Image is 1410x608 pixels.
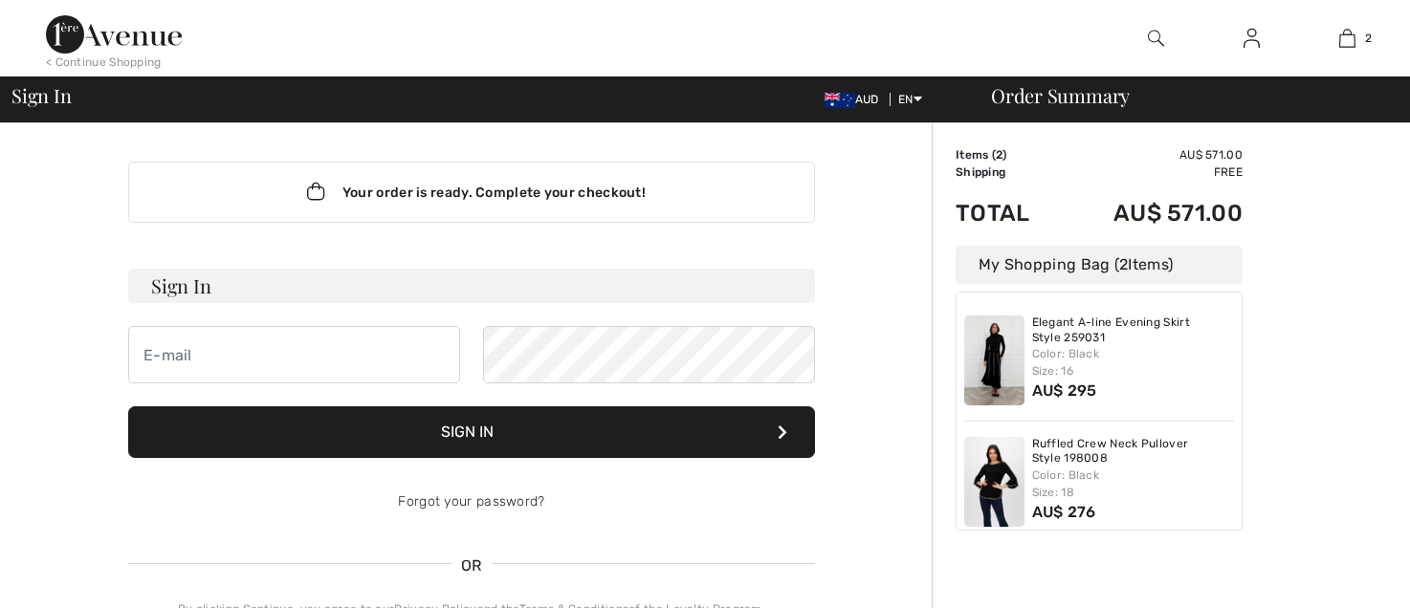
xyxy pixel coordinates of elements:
[968,86,1399,105] div: Order Summary
[1060,163,1243,181] td: Free
[1244,27,1260,50] img: My Info
[956,181,1060,246] td: Total
[1060,146,1243,163] td: AU$ 571.00
[46,54,162,71] div: < Continue Shopping
[1060,181,1243,246] td: AU$ 571.00
[128,162,815,223] div: Your order is ready. Complete your checkout!
[1365,30,1372,47] span: 2
[1032,381,1097,400] span: AU$ 295
[1032,315,1235,345] a: Elegant A-line Evening Skirt Style 259031
[46,15,182,54] img: 1ère Avenue
[1228,27,1275,51] a: Sign In
[964,315,1024,405] img: Elegant A-line Evening Skirt Style 259031
[1339,27,1355,50] img: My Bag
[825,93,855,108] img: Australian Dollar
[956,246,1243,284] div: My Shopping Bag ( Items)
[1119,255,1128,273] span: 2
[996,148,1002,162] span: 2
[1032,437,1235,467] a: Ruffled Crew Neck Pullover Style 198008
[128,326,460,383] input: E-mail
[1032,467,1235,501] div: Color: Black Size: 18
[1300,27,1394,50] a: 2
[964,437,1024,527] img: Ruffled Crew Neck Pullover Style 198008
[1148,27,1164,50] img: search the website
[1032,503,1096,521] span: AU$ 276
[1032,345,1235,380] div: Color: Black Size: 16
[128,269,815,303] h3: Sign In
[452,554,492,577] span: OR
[398,493,544,510] a: Forgot your password?
[11,86,71,105] span: Sign In
[956,163,1060,181] td: Shipping
[956,146,1060,163] td: Items ( )
[825,93,887,106] span: AUD
[128,406,815,458] button: Sign In
[898,93,922,106] span: EN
